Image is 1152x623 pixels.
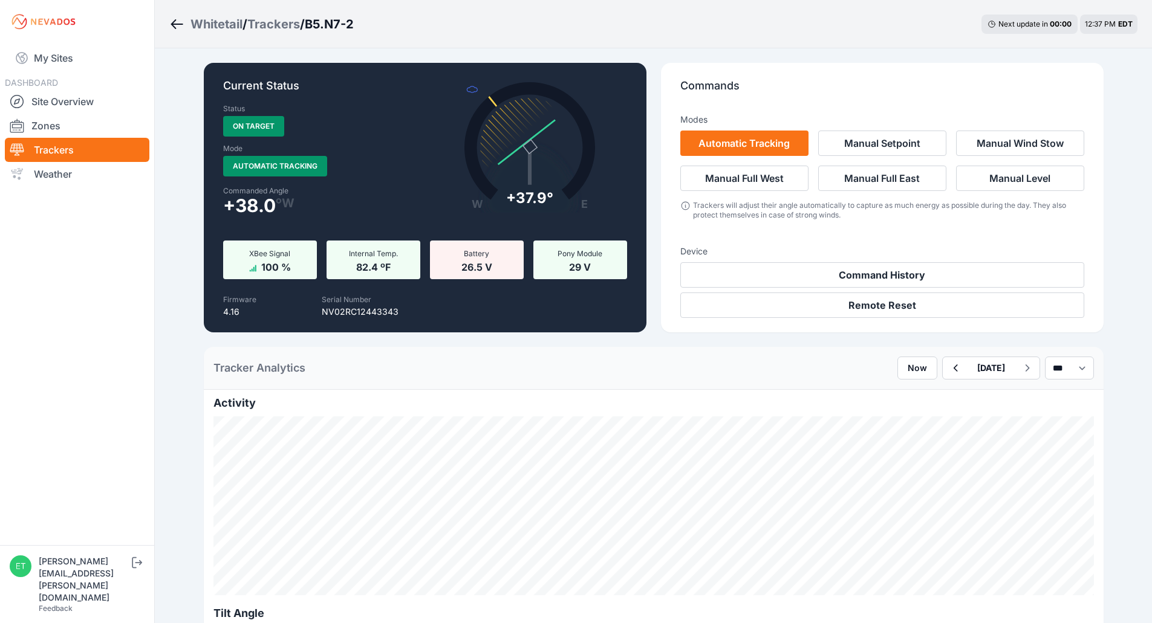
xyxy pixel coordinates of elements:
[249,249,290,258] span: XBee Signal
[223,156,327,176] span: Automatic Tracking
[897,357,937,379] button: Now
[693,201,1084,220] div: Trackers will adjust their angle automatically to capture as much energy as possible during the d...
[1050,19,1072,29] div: 00 : 00
[461,259,492,273] span: 26.5 V
[818,131,946,156] button: Manual Setpoint
[5,114,149,138] a: Zones
[223,186,418,196] label: Commanded Angle
[680,245,1084,257] h3: Device
[680,292,1084,318] button: Remote Reset
[5,44,149,73] a: My Sites
[680,131,809,156] button: Automatic Tracking
[569,259,591,273] span: 29 V
[276,198,295,208] span: º W
[464,249,489,258] span: Battery
[223,295,256,304] label: Firmware
[190,16,242,33] a: Whitetail
[39,555,129,604] div: [PERSON_NAME][EMAIL_ADDRESS][PERSON_NAME][DOMAIN_NAME]
[956,166,1084,191] button: Manual Level
[5,162,149,186] a: Weather
[5,138,149,162] a: Trackers
[680,166,809,191] button: Manual Full West
[5,77,58,88] span: DASHBOARD
[968,357,1015,379] button: [DATE]
[680,262,1084,288] button: Command History
[349,249,398,258] span: Internal Temp.
[322,295,371,304] label: Serial Number
[223,198,276,213] span: + 38.0
[558,249,602,258] span: Pony Module
[5,89,149,114] a: Site Overview
[247,16,300,33] a: Trackers
[356,259,391,273] span: 82.4 ºF
[213,360,305,376] h2: Tracker Analytics
[300,16,305,33] span: /
[213,605,1094,622] h2: Tilt Angle
[223,104,245,114] label: Status
[242,16,247,33] span: /
[213,395,1094,412] h2: Activity
[223,144,242,153] label: Mode
[10,12,77,31] img: Nevados
[10,555,31,577] img: ethan.harte@nevados.solar
[261,259,291,273] span: 100 %
[680,77,1084,104] p: Commands
[39,604,73,613] a: Feedback
[818,166,946,191] button: Manual Full East
[1085,19,1116,28] span: 12:37 PM
[1118,19,1133,28] span: EDT
[956,131,1084,156] button: Manual Wind Stow
[223,306,256,318] p: 4.16
[169,8,354,40] nav: Breadcrumb
[998,19,1048,28] span: Next update in
[305,16,354,33] h3: B5.N7-2
[223,116,284,137] span: On Target
[506,189,553,208] div: + 37.9°
[680,114,708,126] h3: Modes
[223,77,627,104] p: Current Status
[322,306,399,318] p: NV02RC12443343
